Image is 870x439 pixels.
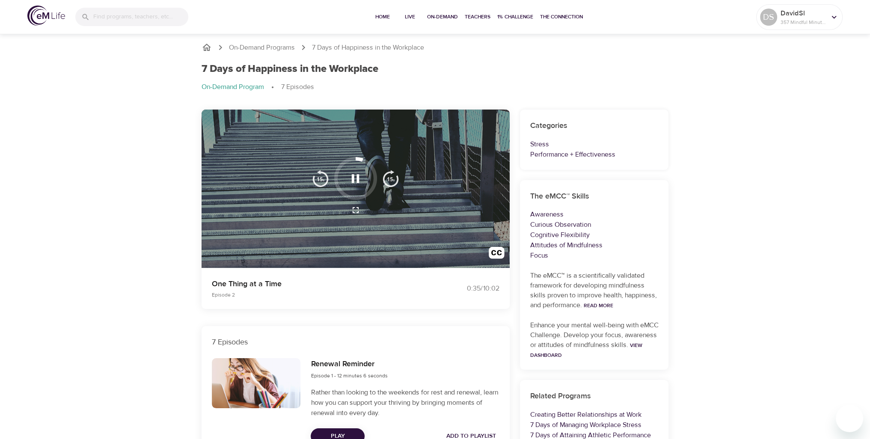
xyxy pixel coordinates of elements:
a: View Dashboard [530,342,642,359]
img: 15s_prev.svg [312,170,329,187]
nav: breadcrumb [202,82,669,92]
h6: Related Programs [530,390,659,403]
iframe: Button to launch messaging window [836,405,863,432]
a: Creating Better Relationships at Work [530,410,641,419]
p: On-Demand Program [202,82,264,92]
a: On-Demand Programs [229,43,295,53]
h6: Categories [530,120,659,132]
a: 7 Days of Managing Workplace Stress [530,421,641,429]
h6: Renewal Reminder [311,358,387,371]
p: The eMCC™ is a scientifically validated framework for developing mindfulness skills proven to imp... [530,271,659,310]
a: Read More [584,302,613,309]
p: Performance + Effectiveness [530,149,659,160]
h6: The eMCC™ Skills [530,190,659,203]
input: Find programs, teachers, etc... [93,8,188,26]
p: 7 Episodes [212,336,499,348]
img: open_caption.svg [489,247,505,263]
p: Episode 2 [212,291,425,299]
img: logo [27,6,65,26]
nav: breadcrumb [202,42,669,53]
div: DS [760,9,777,26]
p: 7 Episodes [281,82,314,92]
span: 1% Challenge [497,12,533,21]
span: On-Demand [427,12,458,21]
span: Home [372,12,393,21]
span: Live [400,12,420,21]
p: One Thing at a Time [212,278,425,290]
button: Transcript/Closed Captions (c) [484,242,510,268]
p: Awareness [530,209,659,219]
span: Episode 1 - 12 minutes 6 seconds [311,372,387,379]
span: Teachers [465,12,490,21]
h1: 7 Days of Happiness in the Workplace [202,63,378,75]
span: The Connection [540,12,583,21]
p: Enhance your mental well-being with eMCC Challenge. Develop your focus, awareness or attitudes of... [530,320,659,360]
div: 0:35 / 10:02 [435,284,499,294]
p: DavidSl [781,8,826,18]
p: Focus [530,250,659,261]
p: Attitudes of Mindfulness [530,240,659,250]
p: Cognitive Flexibility [530,230,659,240]
p: 357 Mindful Minutes [781,18,826,26]
img: 15s_next.svg [382,170,399,187]
p: Stress [530,139,659,149]
p: 7 Days of Happiness in the Workplace [312,43,424,53]
p: Curious Observation [530,219,659,230]
p: Rather than looking to the weekends for rest and renewal, learn how you can support your thriving... [311,387,499,418]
